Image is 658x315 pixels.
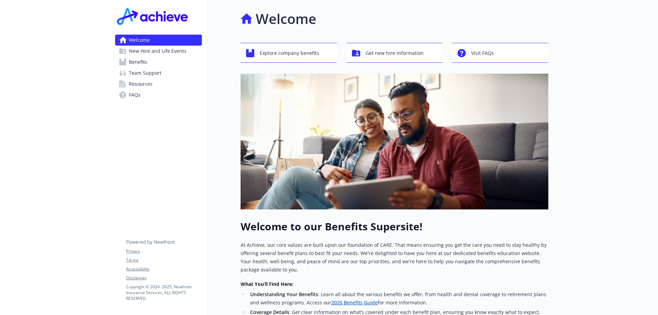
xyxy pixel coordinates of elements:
span: Visit FAQs [471,47,494,60]
a: Team Support [115,68,202,78]
button: Get new hire information [346,43,443,63]
p: At Achieve, our core values are built upon our foundation of CARE. That means ensuring you get th... [241,241,548,274]
a: Terms [126,257,202,263]
li: : Learn all about the various benefits we offer, from health and dental coverage to retirement pl... [248,290,548,307]
a: Benefits [115,57,202,68]
a: Welcome [115,35,202,46]
a: Accessibility [126,266,202,272]
span: Benefits [129,57,147,68]
span: Team Support [129,68,161,78]
h1: Welcome [256,9,316,29]
a: Privacy [126,248,202,254]
a: 2025 Benefits Guide [331,299,378,306]
span: Welcome [129,35,150,46]
button: Explore company benefits [241,43,337,63]
span: Explore company benefits [260,47,319,60]
strong: What You’ll Find Here: [241,281,293,287]
p: Copyright © 2024 - 2025 , Newfront Insurance Services, ALL RIGHTS RESERVED [126,284,202,301]
strong: Understanding Your Benefits [250,291,318,298]
h1: Welcome to our Benefits Supersite! [241,220,548,233]
a: New Hire and Life Events [115,46,202,57]
span: FAQs [129,89,141,100]
span: Get new hire information [366,47,424,60]
button: Visit FAQs [452,43,548,63]
img: overview page banner [241,74,548,209]
span: New Hire and Life Events [129,46,186,57]
a: Resources [115,78,202,89]
a: FAQs [115,89,202,100]
a: Disclaimer [126,275,202,281]
span: Resources [129,78,153,89]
